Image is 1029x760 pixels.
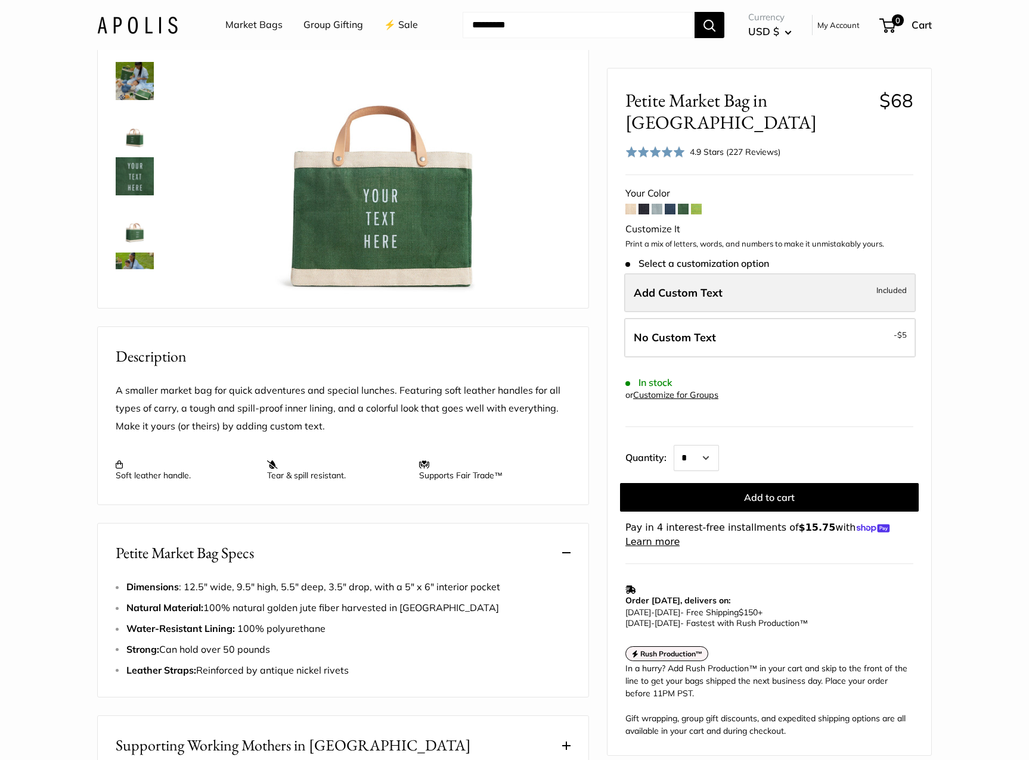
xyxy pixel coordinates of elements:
[655,618,680,628] span: [DATE]
[303,16,363,34] a: Group Gifting
[116,157,154,195] img: description_Custom printed text with eco-friendly ink.
[748,9,792,26] span: Currency
[126,641,571,659] li: Can hold over 50 pounds
[10,715,128,750] iframe: Sign Up via Text for Offers
[419,459,559,481] p: Supports Fair Trade™
[620,483,919,512] button: Add to cart
[634,331,716,344] span: No Custom Text
[225,16,283,34] a: Market Bags
[625,441,674,471] label: Quantity:
[892,14,904,26] span: 0
[625,618,651,628] span: [DATE]
[116,459,255,481] p: Soft leather handle.
[634,286,723,300] span: Add Custom Text
[881,15,932,35] a: 0 Cart
[116,62,154,100] img: Petite Market Bag in Field Green
[897,330,907,339] span: $5
[625,607,907,628] p: - Free Shipping +
[651,618,655,628] span: -
[817,18,860,32] a: My Account
[876,283,907,297] span: Included
[126,620,571,638] li: 100% polyurethane
[116,345,571,368] h2: Description
[690,145,780,158] div: 4.9 Stars (227 Reviews)
[126,643,159,655] strong: Strong:
[116,253,154,291] img: Petite Market Bag in Field Green
[126,662,571,680] li: Reinforced by antique nickel rivets
[126,602,499,613] span: 100% natural golden jute fiber harvested in [GEOGRAPHIC_DATA]
[624,273,916,313] label: Add Custom Text
[625,618,808,628] span: - Fastest with Rush Production™
[625,595,730,606] strong: Order [DATE], delivers on:
[267,459,407,481] p: Tear & spill resistant.
[879,89,913,112] span: $68
[126,622,237,634] strong: Water-Resistant Lining:
[113,250,156,293] a: Petite Market Bag in Field Green
[625,185,913,203] div: Your Color
[640,649,703,658] strong: Rush Production™
[126,664,196,676] strong: Leather Straps:
[748,22,792,41] button: USD $
[625,377,672,388] span: In stock
[113,60,156,102] a: Petite Market Bag in Field Green
[625,238,913,250] p: Print a mix of letters, words, and numbers to make it unmistakably yours.
[651,607,655,618] span: -
[625,89,870,133] span: Petite Market Bag in [GEOGRAPHIC_DATA]
[384,16,418,34] a: ⚡️ Sale
[625,662,913,737] div: In a hurry? Add Rush Production™ in your cart and skip to the front of the line to get your bags ...
[116,541,254,565] span: Petite Market Bag Specs
[739,607,758,618] span: $150
[625,607,651,618] span: [DATE]
[113,107,156,150] a: Petite Market Bag in Field Green
[463,12,695,38] input: Search...
[116,205,154,243] img: Petite Market Bag in Field Green
[748,25,779,38] span: USD $
[126,581,500,593] span: : 12.5" wide, 9.5" high, 5.5" deep, 3.5" drop, with a 5" x 6" interior pocket
[116,734,471,757] span: Supporting Working Mothers in [GEOGRAPHIC_DATA]
[625,220,913,238] div: Customize It
[624,318,916,357] label: Leave Blank
[655,607,680,618] span: [DATE]
[126,581,179,593] strong: Dimensions
[113,155,156,198] a: description_Custom printed text with eco-friendly ink.
[625,387,718,403] div: or
[633,390,718,400] a: Customize for Groups
[116,382,571,435] p: A smaller market bag for quick adventures and special lunches. Featuring soft leather handles for...
[625,143,780,160] div: 4.9 Stars (227 Reviews)
[625,257,769,269] span: Select a customization option
[912,18,932,31] span: Cart
[116,110,154,148] img: Petite Market Bag in Field Green
[97,16,178,33] img: Apolis
[98,524,588,583] button: Petite Market Bag Specs
[126,602,203,613] strong: Natural Material:
[113,203,156,245] a: Petite Market Bag in Field Green
[695,12,724,38] button: Search
[894,328,907,342] span: -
